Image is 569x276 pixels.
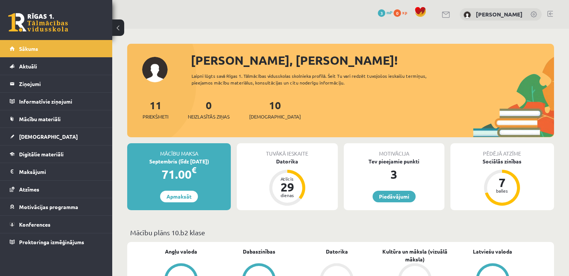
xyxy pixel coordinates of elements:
[165,248,197,255] a: Angļu valoda
[378,9,392,15] a: 3 mP
[160,191,198,202] a: Apmaksāt
[344,143,444,157] div: Motivācija
[10,181,103,198] a: Atzīmes
[394,9,411,15] a: 0 xp
[394,9,401,17] span: 0
[19,116,61,122] span: Mācību materiāli
[276,177,299,181] div: Atlicis
[8,13,68,32] a: Rīgas 1. Tālmācības vidusskola
[450,157,554,165] div: Sociālās zinības
[491,188,513,193] div: balles
[191,51,554,69] div: [PERSON_NAME], [PERSON_NAME]!
[143,113,168,120] span: Priekšmeti
[402,9,407,15] span: xp
[19,186,39,193] span: Atzīmes
[130,227,551,237] p: Mācību plāns 10.b2 klase
[464,11,471,19] img: Rūta Spriņģe
[19,93,103,110] legend: Informatīvie ziņojumi
[373,191,416,202] a: Piedāvājumi
[378,9,385,17] span: 3
[192,165,196,175] span: €
[450,157,554,207] a: Sociālās zinības 7 balles
[344,165,444,183] div: 3
[276,181,299,193] div: 29
[10,145,103,163] a: Digitālie materiāli
[188,98,230,120] a: 0Neizlasītās ziņas
[10,75,103,92] a: Ziņojumi
[237,157,337,207] a: Datorika Atlicis 29 dienas
[10,58,103,75] a: Aktuāli
[19,63,37,70] span: Aktuāli
[10,216,103,233] a: Konferences
[10,110,103,128] a: Mācību materiāli
[237,143,337,157] div: Tuvākā ieskaite
[127,143,231,157] div: Mācību maksa
[10,93,103,110] a: Informatīvie ziņojumi
[491,177,513,188] div: 7
[10,128,103,145] a: [DEMOGRAPHIC_DATA]
[19,133,78,140] span: [DEMOGRAPHIC_DATA]
[127,157,231,165] div: Septembris (līdz [DATE])
[10,163,103,180] a: Maksājumi
[276,193,299,197] div: dienas
[473,248,512,255] a: Latviešu valoda
[19,221,51,228] span: Konferences
[19,163,103,180] legend: Maksājumi
[19,239,84,245] span: Proktoringa izmēģinājums
[19,151,64,157] span: Digitālie materiāli
[237,157,337,165] div: Datorika
[249,98,301,120] a: 10[DEMOGRAPHIC_DATA]
[143,98,168,120] a: 11Priekšmeti
[19,45,38,52] span: Sākums
[10,40,103,57] a: Sākums
[19,203,78,210] span: Motivācijas programma
[344,157,444,165] div: Tev pieejamie punkti
[188,113,230,120] span: Neizlasītās ziņas
[243,248,275,255] a: Dabaszinības
[127,165,231,183] div: 71.00
[386,9,392,15] span: mP
[249,113,301,120] span: [DEMOGRAPHIC_DATA]
[19,75,103,92] legend: Ziņojumi
[192,73,448,86] div: Laipni lūgts savā Rīgas 1. Tālmācības vidusskolas skolnieka profilā. Šeit Tu vari redzēt tuvojošo...
[476,10,523,18] a: [PERSON_NAME]
[450,143,554,157] div: Pēdējā atzīme
[376,248,454,263] a: Kultūra un māksla (vizuālā māksla)
[326,248,348,255] a: Datorika
[10,198,103,215] a: Motivācijas programma
[10,233,103,251] a: Proktoringa izmēģinājums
